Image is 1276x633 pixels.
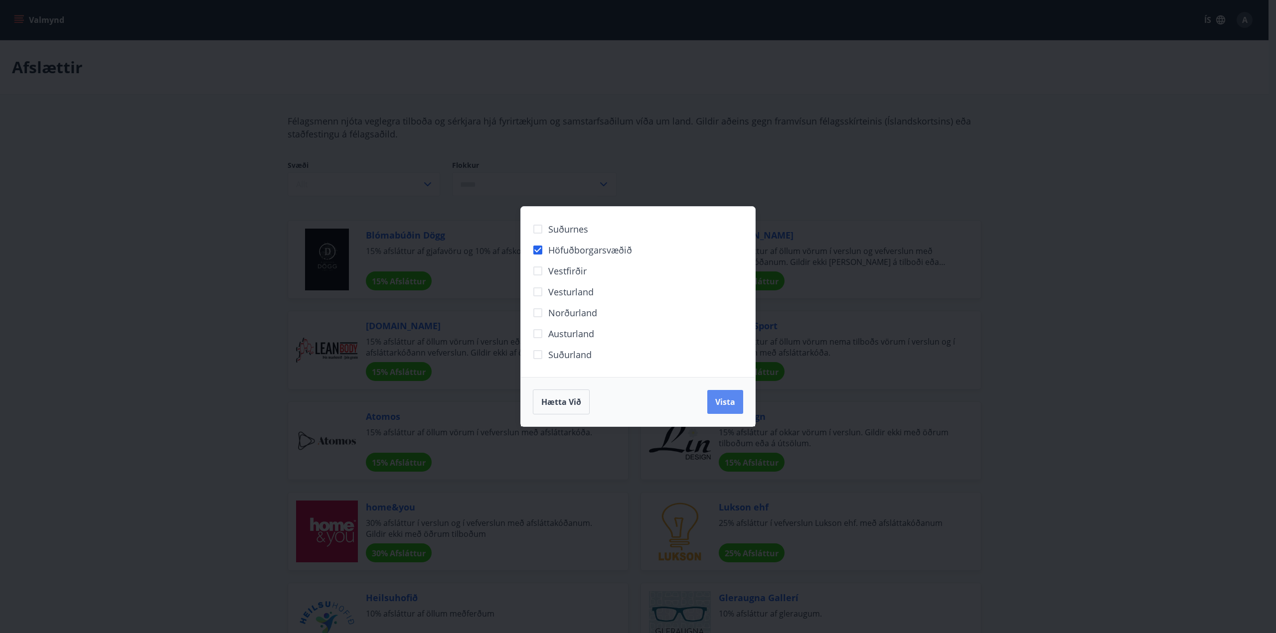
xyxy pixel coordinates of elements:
[541,396,581,407] span: Hætta við
[715,396,735,407] span: Vista
[548,223,588,236] span: Suðurnes
[548,285,594,298] span: Vesturland
[548,306,597,319] span: Norðurland
[548,264,587,277] span: Vestfirðir
[548,348,592,361] span: Suðurland
[548,327,594,340] span: Austurland
[707,390,743,414] button: Vista
[548,244,632,256] span: Höfuðborgarsvæðið
[533,389,590,414] button: Hætta við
